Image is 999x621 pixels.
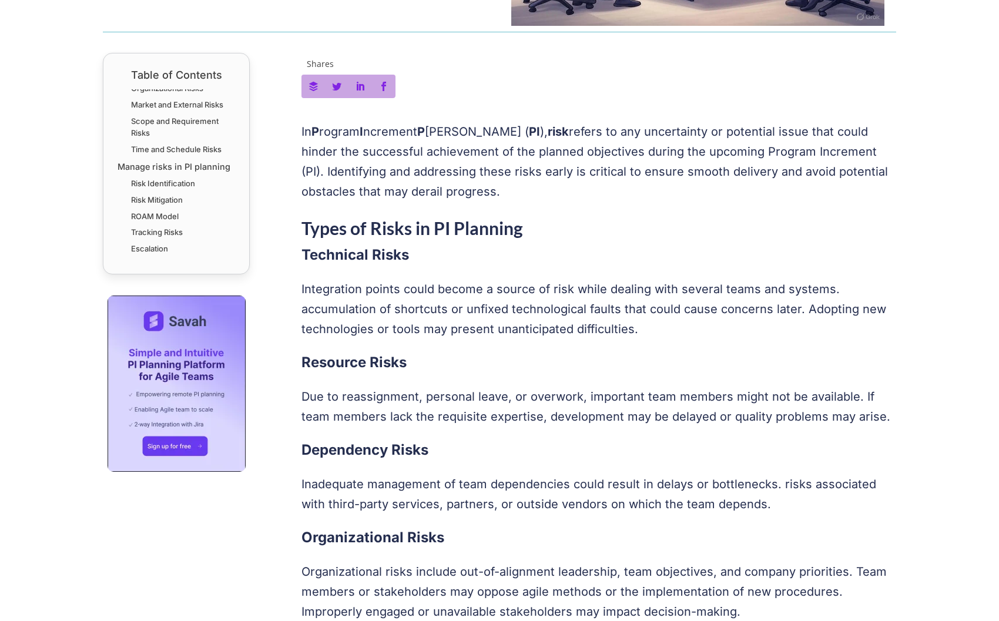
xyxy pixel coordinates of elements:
a: Risk Identification [131,177,195,190]
strong: I [360,125,363,139]
h3: Technical Risks [301,243,897,267]
strong: risk [548,125,569,139]
h3: Dependency Risks [301,438,897,462]
p: In rogram ncrement [PERSON_NAME] ( ), refers to any uncertainty or potential issue that could hin... [301,122,897,202]
strong: PI [529,125,540,139]
div: Table of Contents [118,68,235,83]
a: Time and Schedule Risks [131,143,222,156]
span: Shares [307,60,334,68]
strong: P [417,125,425,139]
p: Due to reassignment, personal leave, or overwork, important team members might not be available. ... [301,387,897,427]
a: Tracking Risks [131,226,183,239]
h3: Resource Risks [301,351,897,375]
a: Scope and Requirement Risks [131,115,235,140]
p: Inadequate management of team dependencies could result in delays or bottlenecks. risks associate... [301,474,897,514]
p: Integration points could become a source of risk while dealing with several teams and systems. ac... [301,279,897,339]
a: ROAM Model [131,210,179,223]
a: Risk Mitigation [131,194,183,206]
iframe: Chat Widget [940,565,999,621]
a: Escalation [131,243,168,255]
a: Manage risks in PI planning [118,160,230,173]
strong: P [311,125,319,139]
h2: Types of Risks in PI Planning [301,213,897,243]
h3: Organizational Risks [301,526,897,550]
a: Market and External Risks [131,99,223,111]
